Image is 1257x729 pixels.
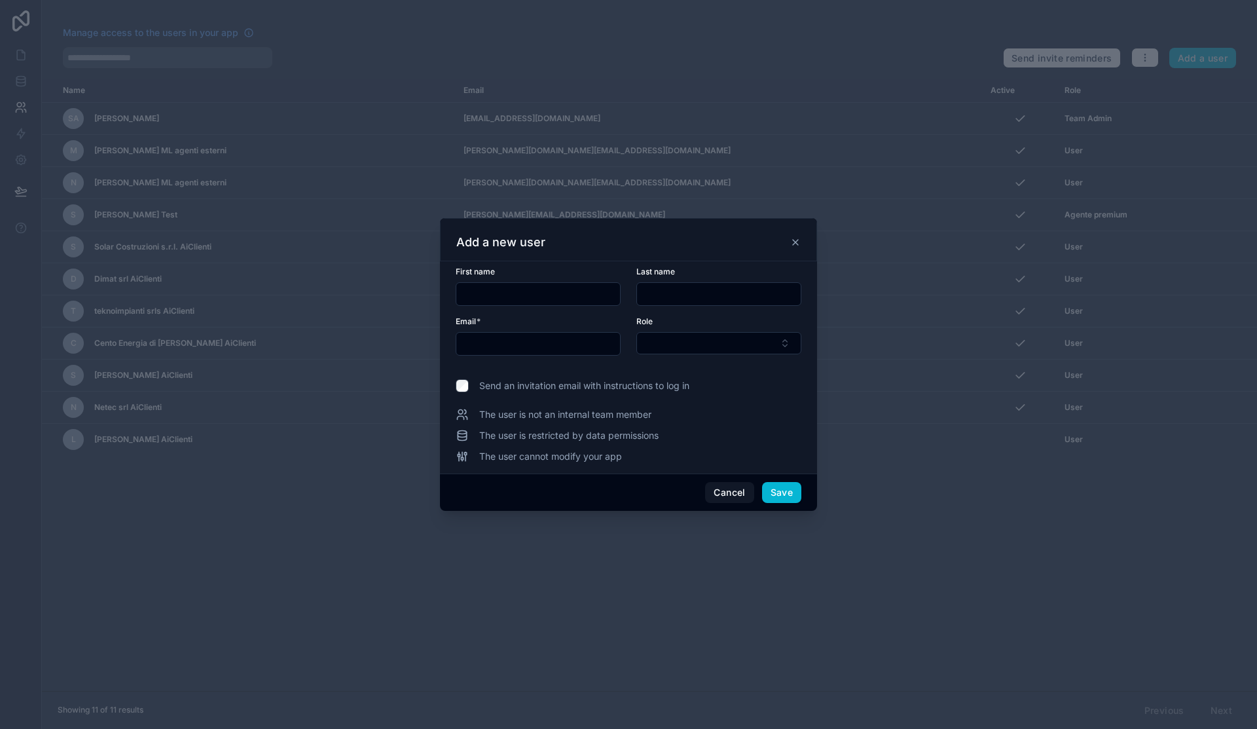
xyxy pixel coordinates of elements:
[456,379,469,392] input: Send an invitation email with instructions to log in
[479,379,689,392] span: Send an invitation email with instructions to log in
[636,267,675,276] span: Last name
[479,429,659,442] span: The user is restricted by data permissions
[479,450,622,463] span: The user cannot modify your app
[456,316,476,326] span: Email
[705,482,754,503] button: Cancel
[762,482,801,503] button: Save
[456,267,495,276] span: First name
[636,332,801,354] button: Select Button
[636,316,653,326] span: Role
[456,234,545,250] h3: Add a new user
[479,408,651,421] span: The user is not an internal team member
